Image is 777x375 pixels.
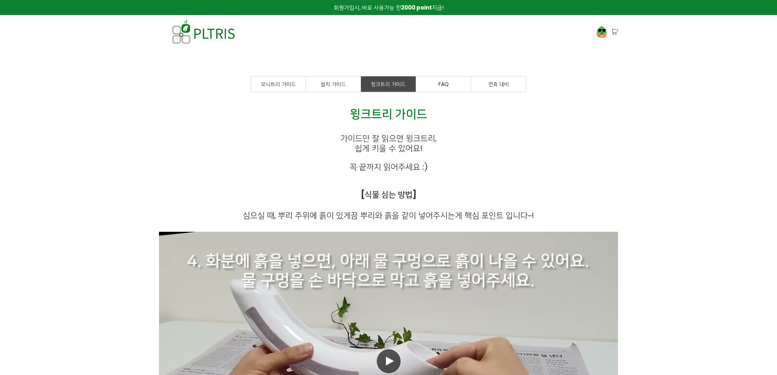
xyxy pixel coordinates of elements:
img: 프로필 이미지 [595,25,608,39]
strong: 2000 point [401,4,432,11]
span: 심으실 때, 뿌리 주위에 흙이 있게끔 뿌리와 흙을 같이 넣어주시는게 핵심 포인트 입니다~! [243,210,534,221]
a: 윙크트리 가이드 [361,76,416,92]
span: 설치 가이드 [321,80,346,88]
a: 모니트리 가이드 [251,76,306,92]
span: 모니트리 가이드 [261,80,296,88]
span: 쉽게 키울 수 있어요! [355,143,423,154]
span: 가이드만 잘 읽으면 윙크트리, [340,133,437,144]
span: 꼭 끝까지 읽어주세요 :) [350,161,428,173]
strong: [식물 심는 방법] [361,189,416,200]
a: 연휴 대비 [471,76,526,92]
span: 윙크트리 가이드 [371,80,406,88]
span: FAQ [438,80,449,88]
a: FAQ [416,76,471,92]
span: 회원가입시, 바로 사용가능 한 지급! [334,4,444,11]
span: 연휴 대비 [488,80,509,88]
span: 윙크트리 가이드 [350,105,427,122]
a: 설치 가이드 [306,76,361,92]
